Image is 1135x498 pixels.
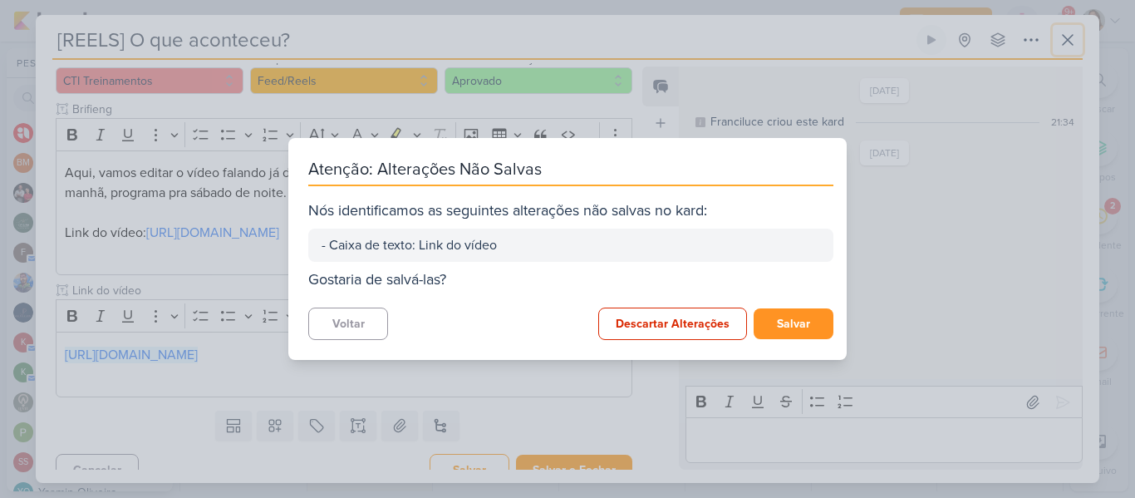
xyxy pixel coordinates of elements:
button: Salvar [754,308,833,339]
div: Nós identificamos as seguintes alterações não salvas no kard: [308,200,833,222]
div: - Caixa de texto: Link do vídeo [322,235,820,255]
div: Atenção: Alterações Não Salvas [308,158,833,186]
button: Descartar Alterações [598,308,747,340]
div: Gostaria de salvá-las? [308,269,833,291]
button: Voltar [308,308,388,340]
